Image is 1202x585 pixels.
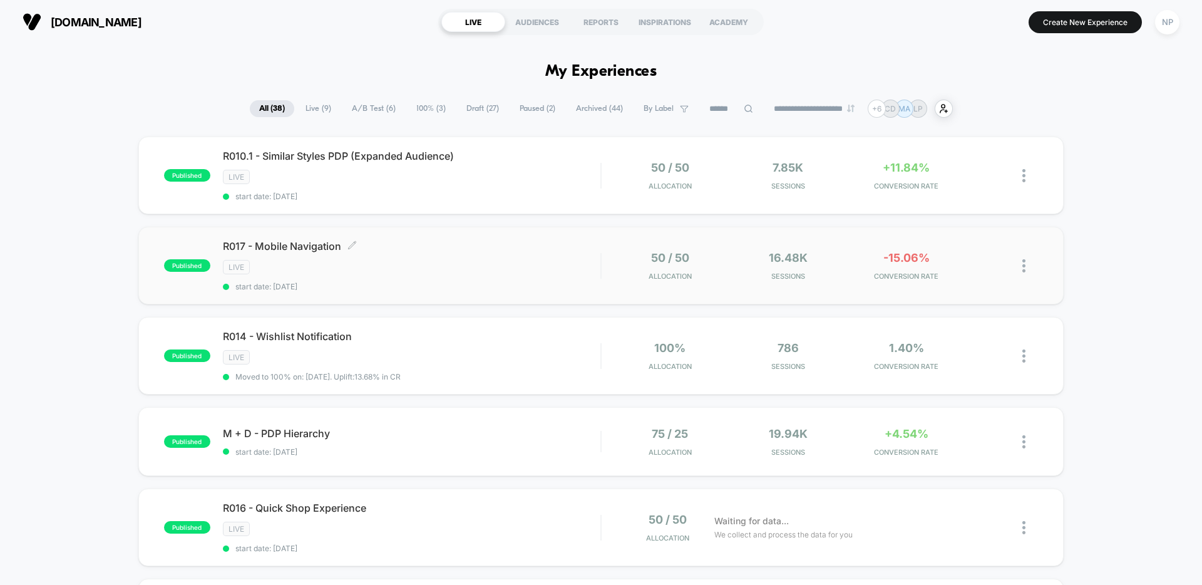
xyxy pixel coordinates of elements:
span: We collect and process the data for you [714,529,853,541]
span: published [164,349,210,362]
div: LIVE [441,12,505,32]
span: 7.85k [773,161,803,174]
span: 75 / 25 [652,427,688,440]
span: 50 / 50 [649,513,687,526]
span: 1.40% [889,341,924,355]
h1: My Experiences [545,63,657,81]
span: Sessions [732,182,845,190]
span: start date: [DATE] [223,544,600,553]
span: published [164,521,210,534]
span: Moved to 100% on: [DATE] . Uplift: 13.68% in CR [235,372,401,381]
div: REPORTS [569,12,633,32]
img: end [847,105,855,112]
button: [DOMAIN_NAME] [19,12,145,32]
span: +4.54% [885,427,928,440]
span: CONVERSION RATE [850,182,962,190]
img: close [1022,435,1025,448]
span: Allocation [649,182,692,190]
span: R017 - Mobile Navigation [223,240,600,252]
div: NP [1155,10,1179,34]
span: start date: [DATE] [223,192,600,201]
div: + 6 [868,100,886,118]
span: published [164,169,210,182]
span: Allocation [649,362,692,371]
span: R014 - Wishlist Notification [223,330,600,343]
span: -15.06% [883,251,930,264]
span: M + D - PDP Hierarchy [223,427,600,440]
span: Draft ( 27 ) [457,100,508,117]
div: INSPIRATIONS [633,12,697,32]
span: Allocation [646,534,689,542]
span: By Label [644,104,674,113]
img: close [1022,349,1025,363]
span: CONVERSION RATE [850,362,962,371]
span: Allocation [649,448,692,457]
span: published [164,259,210,272]
span: CONVERSION RATE [850,448,962,457]
span: +11.84% [883,161,930,174]
button: NP [1151,9,1183,35]
span: R016 - Quick Shop Experience [223,502,600,514]
span: A/B Test ( 6 ) [342,100,405,117]
span: CONVERSION RATE [850,272,962,281]
span: 786 [778,341,799,355]
span: Sessions [732,362,845,371]
span: 100% [654,341,686,355]
img: close [1022,521,1025,534]
span: 19.94k [769,427,808,440]
span: Paused ( 2 ) [510,100,565,117]
span: 100% ( 3 ) [407,100,455,117]
p: MA [898,104,910,113]
span: Waiting for data... [714,514,789,528]
span: LIVE [223,260,250,274]
span: Live ( 9 ) [296,100,341,117]
span: [DOMAIN_NAME] [51,16,141,29]
span: All ( 38 ) [250,100,294,117]
span: published [164,435,210,448]
span: Sessions [732,448,845,457]
span: 16.48k [769,251,808,264]
div: ACADEMY [697,12,761,32]
span: 50 / 50 [651,161,689,174]
span: Sessions [732,272,845,281]
span: LIVE [223,350,250,365]
p: LP [913,104,923,113]
p: CD [885,104,896,113]
span: Archived ( 44 ) [567,100,632,117]
span: 50 / 50 [651,251,689,264]
span: start date: [DATE] [223,282,600,291]
img: close [1022,259,1025,272]
span: R010.1 - Similar Styles PDP (Expanded Audience) [223,150,600,162]
div: AUDIENCES [505,12,569,32]
button: Create New Experience [1029,11,1142,33]
span: Allocation [649,272,692,281]
span: LIVE [223,170,250,184]
img: Visually logo [23,13,41,31]
span: LIVE [223,522,250,536]
img: close [1022,169,1025,182]
span: start date: [DATE] [223,447,600,457]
